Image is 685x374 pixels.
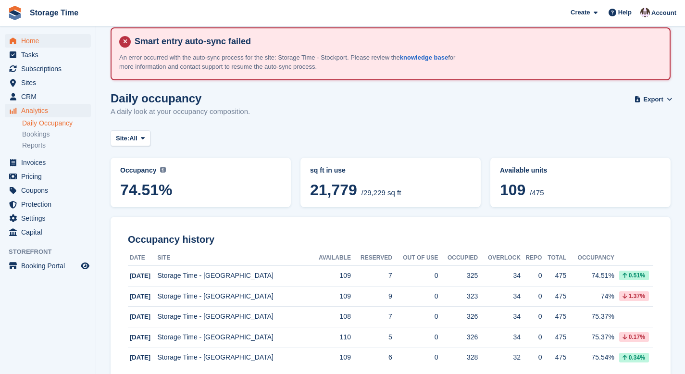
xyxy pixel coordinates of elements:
abbr: Current percentage of units occupied or overlocked [500,165,661,175]
span: Subscriptions [21,62,79,75]
a: menu [5,104,91,117]
a: menu [5,156,91,169]
th: Total [542,250,566,266]
td: Storage Time - [GEOGRAPHIC_DATA] [157,266,309,287]
td: 109 [309,266,351,287]
div: 0 [521,271,542,281]
span: Site: [116,134,129,143]
div: 0.34% [619,353,649,362]
span: 74.51% [120,181,281,199]
a: Storage Time [26,5,82,21]
div: 32 [478,352,521,362]
span: 109 [500,181,525,199]
td: 0 [392,307,438,327]
span: Sites [21,76,79,89]
td: 7 [351,307,392,327]
td: Storage Time - [GEOGRAPHIC_DATA] [157,327,309,348]
span: Coupons [21,184,79,197]
th: Repo [521,250,542,266]
td: 475 [542,307,566,327]
a: menu [5,259,91,273]
td: 109 [309,286,351,307]
td: 0 [392,286,438,307]
span: /475 [530,188,544,197]
a: menu [5,198,91,211]
th: Reserved [351,250,392,266]
img: icon-info-grey-7440780725fd019a000dd9b08b2336e03edf1995a4989e88bcd33f0948082b44.svg [160,167,166,173]
div: 34 [478,271,521,281]
span: Create [571,8,590,17]
td: 108 [309,307,351,327]
div: 0.51% [619,271,649,280]
span: sq ft in use [310,166,346,174]
div: 328 [438,352,478,362]
div: 326 [438,312,478,322]
td: 109 [309,348,351,368]
span: Invoices [21,156,79,169]
td: 0 [392,266,438,287]
a: menu [5,170,91,183]
span: [DATE] [130,313,150,320]
a: Bookings [22,130,91,139]
span: CRM [21,90,79,103]
div: 0 [521,332,542,342]
span: [DATE] [130,354,150,361]
span: 21,779 [310,181,357,199]
span: [DATE] [130,293,150,300]
a: menu [5,34,91,48]
div: 0 [521,312,542,322]
span: Pricing [21,170,79,183]
span: Available units [500,166,547,174]
span: Capital [21,225,79,239]
div: 34 [478,312,521,322]
div: 1.37% [619,291,649,301]
a: Preview store [79,260,91,272]
p: An error occurred with the auto-sync process for the site: Storage Time - Stockport. Please revie... [119,53,456,72]
td: Storage Time - [GEOGRAPHIC_DATA] [157,286,309,307]
td: 475 [542,327,566,348]
button: Site: All [111,130,150,146]
td: Storage Time - [GEOGRAPHIC_DATA] [157,307,309,327]
th: Out of Use [392,250,438,266]
a: knowledge base [400,54,448,61]
a: menu [5,62,91,75]
span: Help [618,8,632,17]
td: 5 [351,327,392,348]
td: 7 [351,266,392,287]
td: 475 [542,286,566,307]
a: menu [5,90,91,103]
a: menu [5,48,91,62]
td: 74.51% [566,266,614,287]
td: 75.54% [566,348,614,368]
h2: Occupancy history [128,234,653,245]
td: 74% [566,286,614,307]
h4: Smart entry auto-sync failed [131,36,662,47]
div: 323 [438,291,478,301]
th: Site [157,250,309,266]
td: 75.37% [566,327,614,348]
div: 326 [438,332,478,342]
span: /29,229 sq ft [361,188,401,197]
td: 6 [351,348,392,368]
a: menu [5,76,91,89]
td: Storage Time - [GEOGRAPHIC_DATA] [157,348,309,368]
div: 0 [521,352,542,362]
div: 34 [478,291,521,301]
span: All [129,134,137,143]
span: Tasks [21,48,79,62]
span: Settings [21,212,79,225]
h1: Daily occupancy [111,92,250,105]
img: stora-icon-8386f47178a22dfd0bd8f6a31ec36ba5ce8667c1dd55bd0f319d3a0aa187defe.svg [8,6,22,20]
a: menu [5,225,91,239]
div: 0.17% [619,332,649,342]
th: Overlock [478,250,521,266]
div: 34 [478,332,521,342]
a: Reports [22,141,91,150]
td: 0 [392,327,438,348]
span: Export [644,95,663,104]
p: A daily look at your occupancy composition. [111,106,250,117]
img: Saeed [640,8,650,17]
a: Daily Occupancy [22,119,91,128]
th: Occupied [438,250,478,266]
td: 475 [542,266,566,287]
